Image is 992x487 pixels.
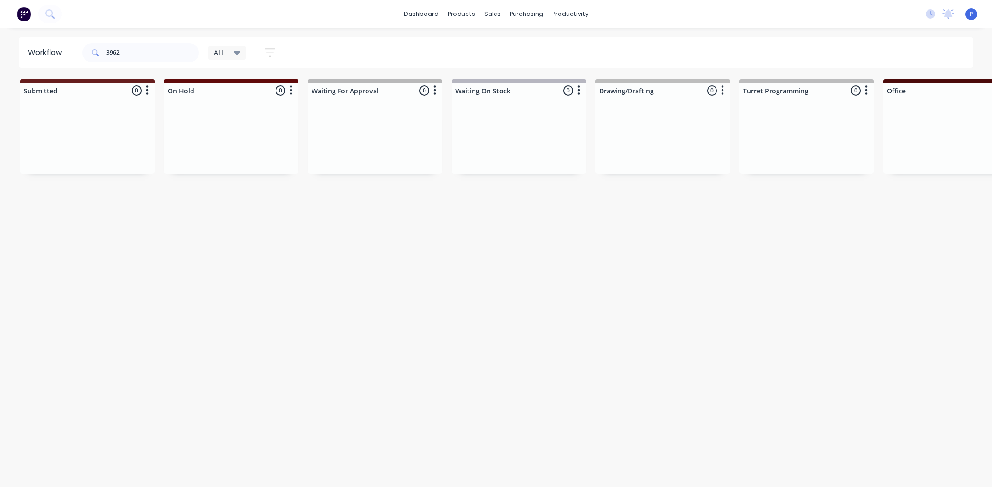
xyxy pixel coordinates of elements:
[28,47,66,58] div: Workflow
[548,7,593,21] div: productivity
[443,7,480,21] div: products
[399,7,443,21] a: dashboard
[505,7,548,21] div: purchasing
[480,7,505,21] div: sales
[970,10,973,18] span: P
[17,7,31,21] img: Factory
[214,48,225,57] span: ALL
[106,43,199,62] input: Search for orders...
